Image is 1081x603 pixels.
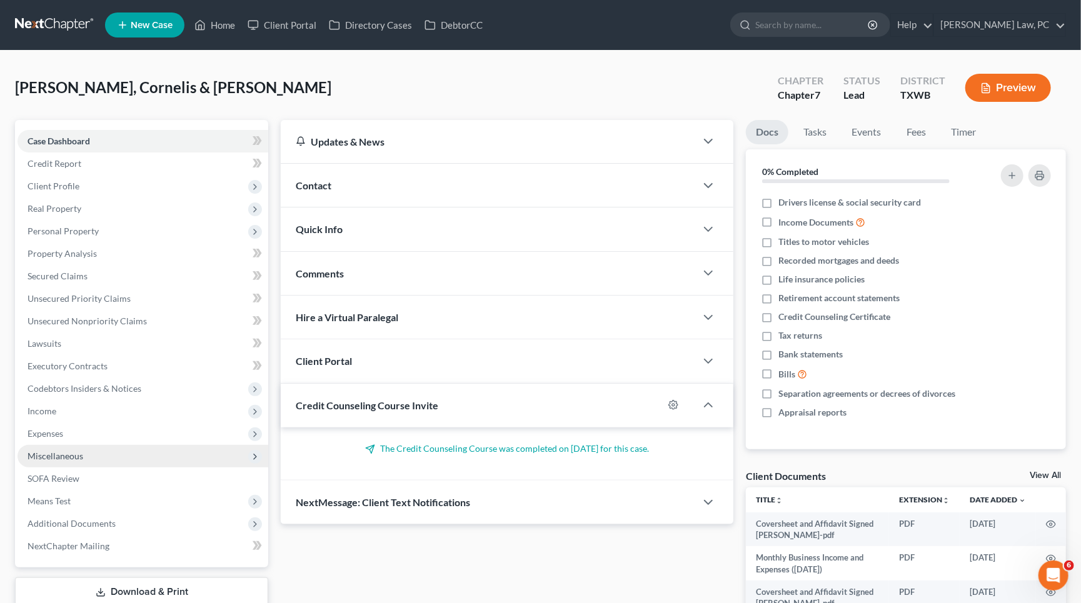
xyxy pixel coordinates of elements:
[28,338,61,349] span: Lawsuits
[942,497,950,504] i: unfold_more
[28,181,79,191] span: Client Profile
[18,310,268,332] a: Unsecured Nonpriority Claims
[793,120,837,144] a: Tasks
[778,273,865,286] span: Life insurance policies
[889,546,960,581] td: PDF
[778,292,900,304] span: Retirement account statements
[1018,497,1026,504] i: expand_more
[296,496,470,508] span: NextMessage: Client Text Notifications
[296,442,718,455] p: The Credit Counseling Course was completed on [DATE] for this case.
[18,152,268,175] a: Credit Report
[778,406,847,419] span: Appraisal reports
[296,355,352,367] span: Client Portal
[889,512,960,547] td: PDF
[15,78,331,96] span: [PERSON_NAME], Cornelis & [PERSON_NAME]
[28,203,81,214] span: Real Property
[778,387,955,400] span: Separation agreements or decrees of divorces
[18,535,268,557] a: NextChapter Mailing
[746,512,889,547] td: Coversheet and Affidavit Signed [PERSON_NAME]-pdf
[775,497,783,504] i: unfold_more
[934,14,1065,36] a: [PERSON_NAME] Law, PC
[241,14,323,36] a: Client Portal
[28,361,108,371] span: Executory Contracts
[28,316,147,326] span: Unsecured Nonpriority Claims
[28,473,79,484] span: SOFA Review
[18,287,268,310] a: Unsecured Priority Claims
[323,14,418,36] a: Directory Cases
[28,518,116,529] span: Additional Documents
[18,467,268,490] a: SOFA Review
[28,541,109,551] span: NextChapter Mailing
[960,512,1036,547] td: [DATE]
[965,74,1051,102] button: Preview
[18,332,268,355] a: Lawsuits
[762,166,818,177] strong: 0% Completed
[18,242,268,265] a: Property Analysis
[28,248,97,259] span: Property Analysis
[18,355,268,377] a: Executory Contracts
[746,469,826,482] div: Client Documents
[28,383,141,394] span: Codebtors Insiders & Notices
[778,311,890,323] span: Credit Counseling Certificate
[900,88,945,102] div: TXWB
[746,546,889,581] td: Monthly Business Income and Expenses ([DATE])
[188,14,241,36] a: Home
[28,136,90,146] span: Case Dashboard
[296,267,344,279] span: Comments
[28,406,56,416] span: Income
[18,265,268,287] a: Secured Claims
[18,130,268,152] a: Case Dashboard
[970,495,1026,504] a: Date Added expand_more
[28,226,99,236] span: Personal Property
[296,311,398,323] span: Hire a Virtual Paralegal
[28,451,83,461] span: Miscellaneous
[778,196,921,209] span: Drivers license & social security card
[778,254,899,267] span: Recorded mortgages and deeds
[296,399,438,411] span: Credit Counseling Course Invite
[843,88,880,102] div: Lead
[28,271,88,281] span: Secured Claims
[815,89,820,101] span: 7
[778,368,795,381] span: Bills
[778,74,823,88] div: Chapter
[418,14,489,36] a: DebtorCC
[842,120,891,144] a: Events
[296,223,343,235] span: Quick Info
[131,21,173,30] span: New Case
[896,120,936,144] a: Fees
[28,158,81,169] span: Credit Report
[899,495,950,504] a: Extensionunfold_more
[1038,561,1068,591] iframe: Intercom live chat
[746,120,788,144] a: Docs
[778,329,822,342] span: Tax returns
[778,216,853,229] span: Income Documents
[891,14,933,36] a: Help
[778,88,823,102] div: Chapter
[843,74,880,88] div: Status
[1064,561,1074,571] span: 6
[28,496,71,506] span: Means Test
[1030,471,1061,480] a: View All
[755,13,870,36] input: Search by name...
[28,428,63,439] span: Expenses
[778,348,843,361] span: Bank statements
[756,495,783,504] a: Titleunfold_more
[296,179,331,191] span: Contact
[778,236,869,248] span: Titles to motor vehicles
[900,74,945,88] div: District
[960,546,1036,581] td: [DATE]
[941,120,986,144] a: Timer
[296,135,681,148] div: Updates & News
[28,293,131,304] span: Unsecured Priority Claims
